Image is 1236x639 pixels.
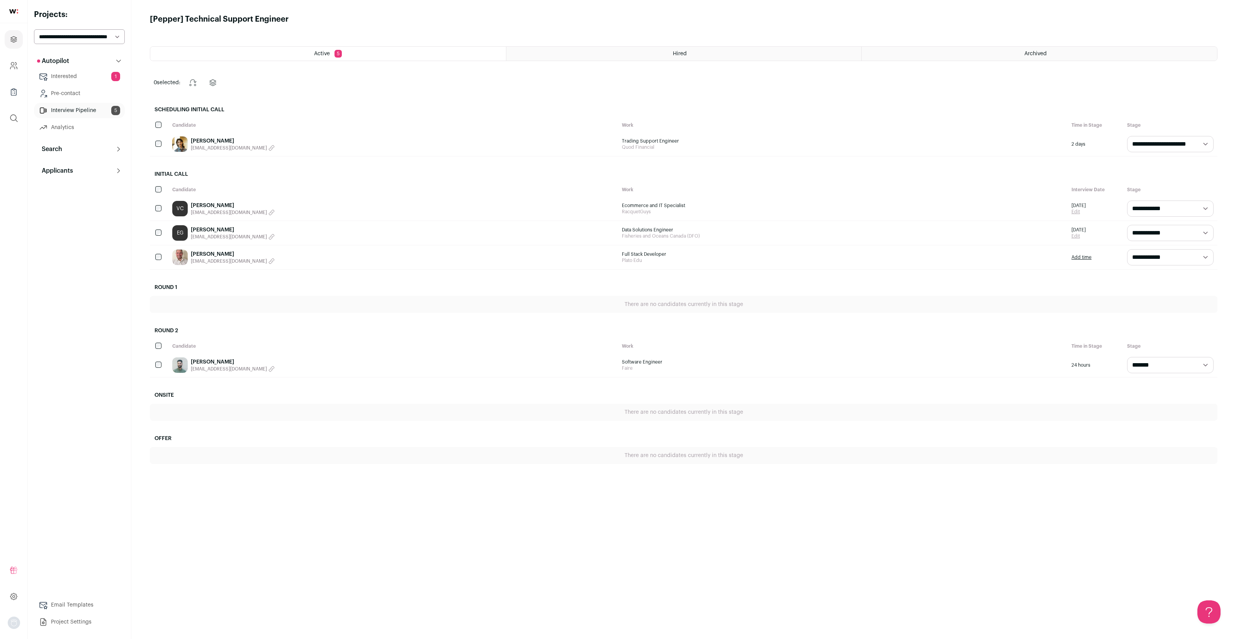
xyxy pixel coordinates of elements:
a: EG [172,225,188,241]
a: Edit [1071,233,1086,239]
h2: Scheduling Initial Call [150,101,1217,118]
a: Hired [506,47,862,61]
h2: Initial Call [150,166,1217,183]
a: VC [172,201,188,216]
p: Autopilot [37,56,69,66]
a: Edit [1071,209,1086,215]
h2: Offer [150,430,1217,447]
a: Interview Pipeline5 [34,103,125,118]
h2: Onsite [150,387,1217,404]
span: [EMAIL_ADDRESS][DOMAIN_NAME] [191,209,267,216]
button: [EMAIL_ADDRESS][DOMAIN_NAME] [191,258,275,264]
span: Full Stack Developer [622,251,1064,257]
button: [EMAIL_ADDRESS][DOMAIN_NAME] [191,145,275,151]
div: Work [618,118,1068,132]
div: 24 hours [1068,353,1123,377]
div: There are no candidates currently in this stage [150,404,1217,421]
span: Faire [622,365,1064,371]
h1: [Pepper] Technical Support Engineer [150,14,289,25]
span: selected: [154,79,180,87]
a: Pre-contact [34,86,125,101]
div: Time in Stage [1068,339,1123,353]
a: Email Templates [34,597,125,613]
span: [EMAIL_ADDRESS][DOMAIN_NAME] [191,258,267,264]
span: Active [314,51,330,56]
div: Candidate [168,118,618,132]
img: 34b795a4aff8dda2d2e1dc1731342ac73f093f86e85fa70b23d364d07c0dc359.jpg [172,357,188,373]
span: 5 [111,106,120,115]
div: Candidate [168,183,618,197]
p: Search [37,144,62,154]
span: Archived [1024,51,1047,56]
h2: Round 2 [150,322,1217,339]
div: Stage [1123,118,1217,132]
a: Project Settings [34,614,125,630]
div: Candidate [168,339,618,353]
div: 2 days [1068,132,1123,156]
button: [EMAIL_ADDRESS][DOMAIN_NAME] [191,234,275,240]
button: Applicants [34,163,125,178]
img: ae5104e15a8a6ffea8994fe9d4ade08404d213b9d8a5da7e904e0dc8305c3c08 [172,250,188,265]
button: Search [34,141,125,157]
iframe: Help Scout Beacon - Open [1197,600,1221,624]
span: Trading Support Engineer [622,138,1064,144]
h2: Round 1 [150,279,1217,296]
span: [EMAIL_ADDRESS][DOMAIN_NAME] [191,366,267,372]
div: Stage [1123,339,1217,353]
img: wellfound-shorthand-0d5821cbd27db2630d0214b213865d53afaa358527fdda9d0ea32b1df1b89c2c.svg [9,9,18,14]
button: [EMAIL_ADDRESS][DOMAIN_NAME] [191,366,275,372]
button: [EMAIL_ADDRESS][DOMAIN_NAME] [191,209,275,216]
div: Interview Date [1068,183,1123,197]
span: [DATE] [1071,202,1086,209]
span: 0 [154,80,157,85]
span: [EMAIL_ADDRESS][DOMAIN_NAME] [191,234,267,240]
button: Open dropdown [8,617,20,629]
span: RacquetGuys [622,209,1064,215]
span: Data Solutions Engineer [622,227,1064,233]
span: Quod Financial [622,144,1064,150]
a: Projects [5,30,23,49]
div: There are no candidates currently in this stage [150,296,1217,313]
span: [EMAIL_ADDRESS][DOMAIN_NAME] [191,145,267,151]
a: Archived [862,47,1217,61]
a: [PERSON_NAME] [191,250,275,258]
img: 281e3230e04bf62b0493838d7fb0ed23c2f6b9c51535039b5eeb3f898c4485cb.jpg [172,136,188,152]
a: Company Lists [5,83,23,101]
div: There are no candidates currently in this stage [150,447,1217,464]
div: Work [618,183,1068,197]
span: Ecommerce and IT Specialist [622,202,1064,209]
div: Work [618,339,1068,353]
img: nopic.png [8,617,20,629]
a: Company and ATS Settings [5,56,23,75]
span: [DATE] [1071,227,1086,233]
a: [PERSON_NAME] [191,202,275,209]
a: Add time [1071,254,1092,260]
h2: Projects: [34,9,125,20]
span: Fisheries and Oceans Canada (DFO) [622,233,1064,239]
button: Autopilot [34,53,125,69]
a: [PERSON_NAME] [191,226,275,234]
span: Hired [673,51,687,56]
a: Analytics [34,120,125,135]
div: Stage [1123,183,1217,197]
a: Interested1 [34,69,125,84]
a: [PERSON_NAME] [191,358,275,366]
span: Plato Edu [622,257,1064,263]
div: Time in Stage [1068,118,1123,132]
span: 5 [334,50,342,58]
span: Software Engineer [622,359,1064,365]
a: [PERSON_NAME] [191,137,275,145]
span: 1 [111,72,120,81]
p: Applicants [37,166,73,175]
